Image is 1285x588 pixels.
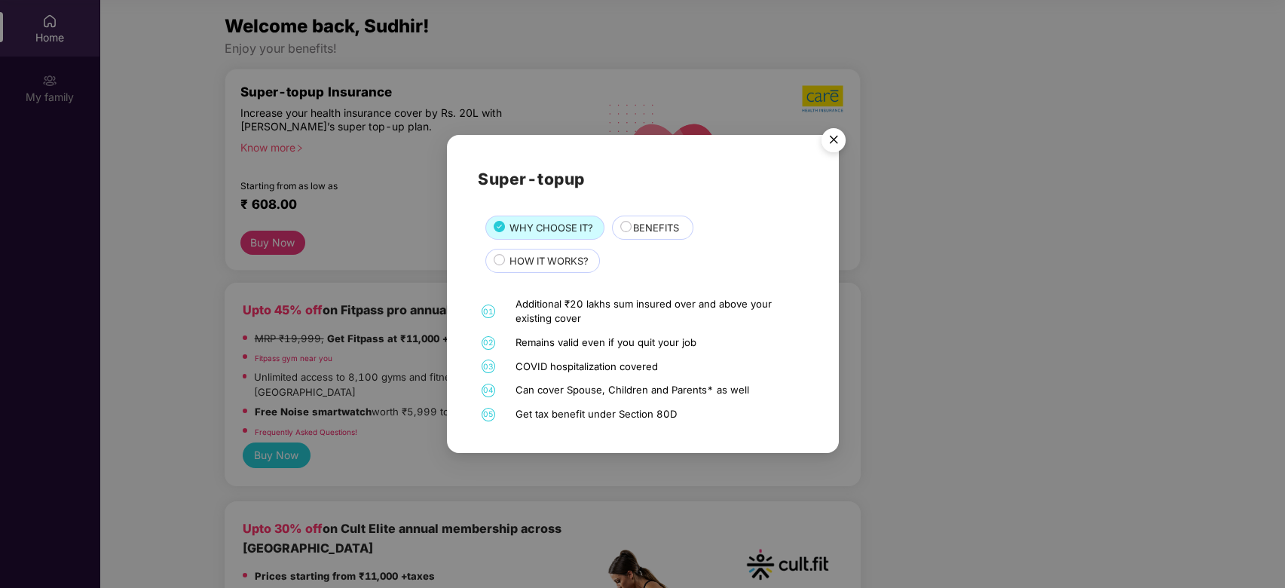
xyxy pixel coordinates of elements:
span: 05 [482,408,495,421]
div: Additional ₹20 lakhs sum insured over and above your existing cover [516,297,803,326]
img: svg+xml;base64,PHN2ZyB4bWxucz0iaHR0cDovL3d3dy53My5vcmcvMjAwMC9zdmciIHdpZHRoPSI1NiIgaGVpZ2h0PSI1Ni... [812,121,855,164]
span: HOW IT WORKS? [509,253,589,268]
span: 04 [482,384,495,397]
div: COVID hospitalization covered [516,360,803,375]
div: Can cover Spouse, Children and Parents* as well [516,383,803,398]
span: 03 [482,360,495,373]
span: 02 [482,336,495,350]
span: 01 [482,305,495,318]
span: BENEFITS [633,220,679,235]
div: Get tax benefit under Section 80D [516,407,803,422]
span: WHY CHOOSE IT? [509,220,593,235]
h2: Super-topup [478,167,807,191]
div: Remains valid even if you quit your job [516,335,803,351]
button: Close [812,121,853,161]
